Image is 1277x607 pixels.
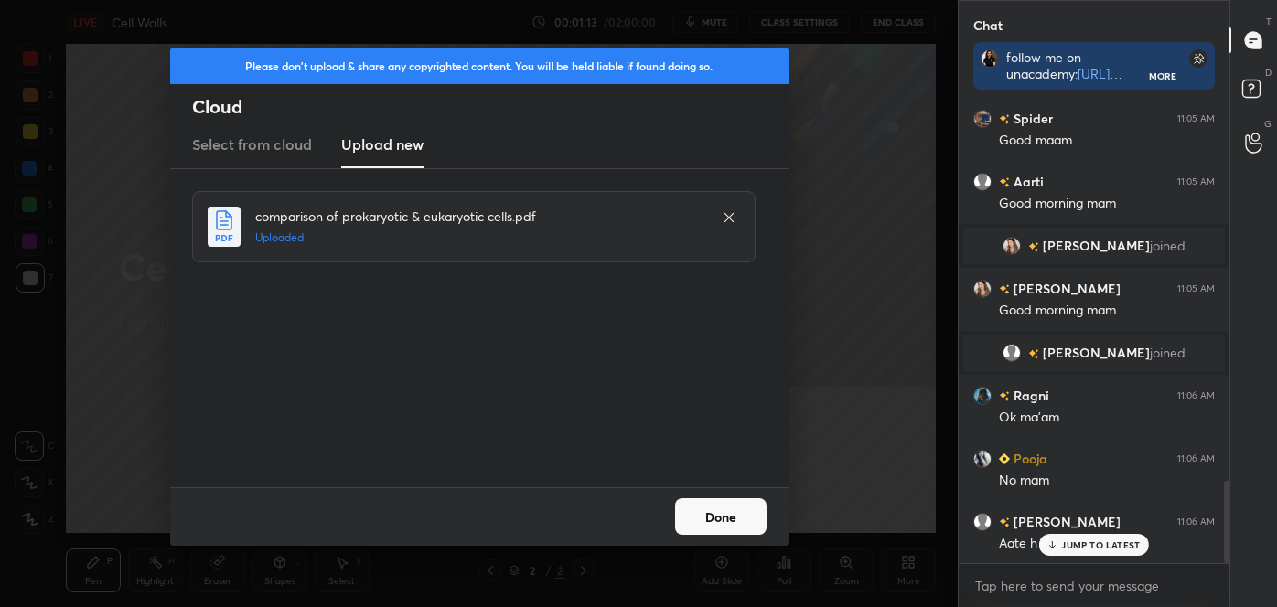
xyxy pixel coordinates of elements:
img: default.png [1003,344,1021,362]
img: 3 [973,387,992,405]
div: 11:06 AM [1177,516,1215,527]
img: no-rating-badge.077c3623.svg [999,391,1010,401]
h6: Aarti [1010,172,1044,191]
div: No mam [999,472,1215,490]
a: [URL][DOMAIN_NAME] [1006,65,1122,99]
img: no-rating-badge.077c3623.svg [999,284,1010,294]
p: D [1265,66,1272,80]
div: Ok ma'am [999,409,1215,427]
div: grid [959,101,1229,563]
span: [PERSON_NAME] [1043,346,1150,360]
h4: comparison of prokaryotic & eukaryotic cells.pdf [255,207,703,226]
img: 6bf88ee675354f0ea61b4305e64abb13.jpg [981,49,999,68]
h6: Ragni [1010,386,1049,405]
div: 11:05 AM [1177,283,1215,294]
h6: Spider [1010,109,1053,128]
div: Good morning mam [999,302,1215,320]
div: Please don't upload & share any copyrighted content. You will be held liable if found doing so. [170,48,789,84]
span: joined [1150,346,1186,360]
span: [PERSON_NAME] [1043,239,1150,253]
img: default.png [973,513,992,531]
div: 11:05 AM [1177,113,1215,124]
p: Chat [959,1,1017,49]
div: 11:06 AM [1177,390,1215,401]
img: Learner_Badge_beginner_1_8b307cf2a0.svg [999,453,1010,464]
div: More [1149,69,1176,82]
p: G [1264,117,1272,131]
p: JUMP TO LATEST [1061,539,1140,550]
div: Good maam [999,132,1215,150]
div: Good morning mam [999,195,1215,213]
div: 11:06 AM [1177,453,1215,464]
div: follow me on unacademy: join me on telegram: discussion group - [1006,49,1150,82]
span: joined [1150,239,1186,253]
button: Done [675,498,767,535]
img: 0cf38805b11a44df8ff4eaedda753435.jpg [973,110,992,128]
img: no-rating-badge.077c3623.svg [1028,242,1039,252]
p: T [1266,15,1272,28]
h6: [PERSON_NAME] [1010,279,1121,298]
img: b126cd0e1b924a4b9ab81538c5797315.jpg [973,450,992,468]
img: default.png [973,173,992,191]
h3: Upload new [341,133,424,155]
h2: Cloud [192,95,789,119]
img: f94fb95d4b024294824be766d2b91f68.jpg [1003,237,1021,255]
div: Aate h ma'am [999,535,1215,553]
h6: Pooja [1010,449,1047,468]
h5: Uploaded [255,229,703,246]
img: no-rating-badge.077c3623.svg [1028,349,1039,359]
div: 11:05 AM [1177,176,1215,187]
img: no-rating-badge.077c3623.svg [999,517,1010,527]
img: no-rating-badge.077c3623.svg [999,114,1010,124]
h6: [PERSON_NAME] [1010,512,1121,531]
img: f94fb95d4b024294824be766d2b91f68.jpg [973,280,992,298]
img: no-rating-badge.077c3623.svg [999,177,1010,187]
